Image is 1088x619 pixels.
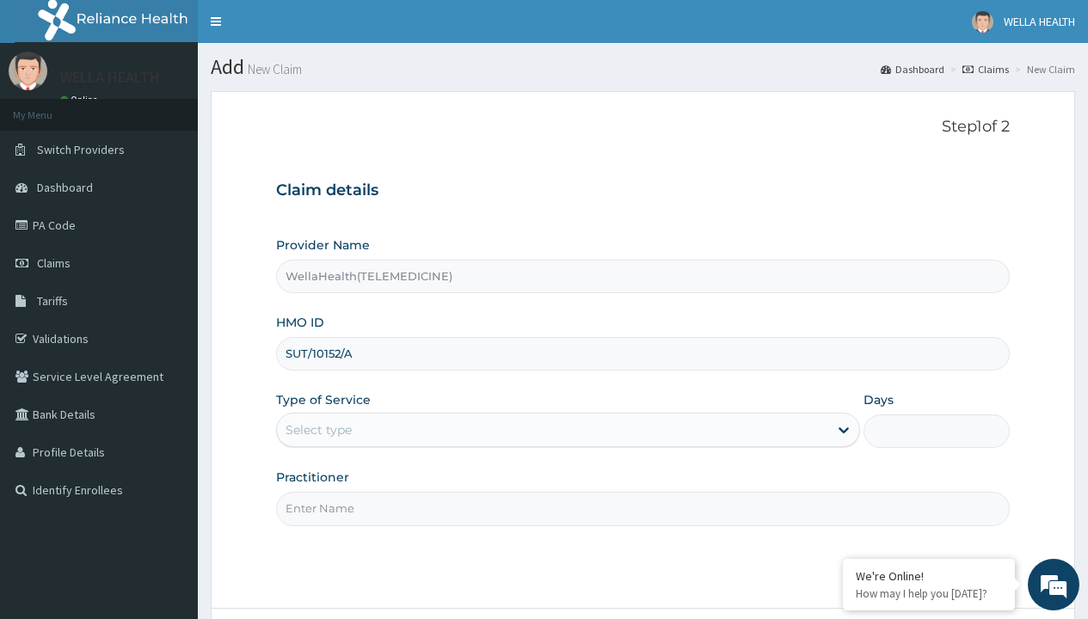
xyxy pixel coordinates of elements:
[244,63,302,76] small: New Claim
[37,255,71,271] span: Claims
[37,180,93,195] span: Dashboard
[211,56,1075,78] h1: Add
[60,70,160,85] p: WELLA HEALTH
[9,52,47,90] img: User Image
[856,568,1002,584] div: We're Online!
[286,421,352,438] div: Select type
[276,236,370,254] label: Provider Name
[276,118,1010,137] p: Step 1 of 2
[276,337,1010,371] input: Enter HMO ID
[37,142,125,157] span: Switch Providers
[276,314,324,331] label: HMO ID
[276,469,349,486] label: Practitioner
[276,492,1010,525] input: Enter Name
[962,62,1009,77] a: Claims
[881,62,944,77] a: Dashboard
[856,586,1002,601] p: How may I help you today?
[276,181,1010,200] h3: Claim details
[276,391,371,408] label: Type of Service
[37,293,68,309] span: Tariffs
[1004,14,1075,29] span: WELLA HEALTH
[1011,62,1075,77] li: New Claim
[864,391,894,408] label: Days
[972,11,993,33] img: User Image
[60,94,101,106] a: Online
